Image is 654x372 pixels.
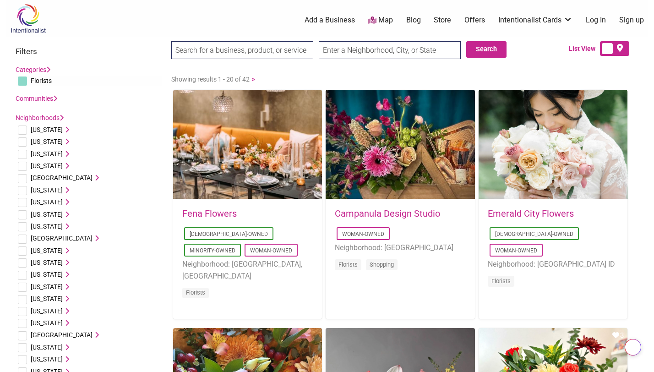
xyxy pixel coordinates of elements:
a: Blog [406,15,421,25]
span: [US_STATE] [31,211,63,218]
a: Emerald City Flowers [488,208,574,219]
a: Offers [464,15,485,25]
a: Map [368,15,393,26]
a: Add a Business [305,15,355,25]
a: Store [434,15,451,25]
li: Neighborhood: [GEOGRAPHIC_DATA], [GEOGRAPHIC_DATA] [182,258,313,282]
span: [US_STATE] [31,126,63,133]
span: [US_STATE] [31,283,63,290]
span: [US_STATE] [31,247,63,254]
span: Florists [31,77,52,84]
a: Sign up [619,15,644,25]
a: Florists [491,278,511,284]
span: [US_STATE] [31,223,63,230]
a: [DEMOGRAPHIC_DATA]-Owned [190,231,268,237]
a: Neighborhoods [16,114,64,121]
span: [US_STATE] [31,307,63,315]
a: Shopping [370,261,394,268]
span: [GEOGRAPHIC_DATA] [31,331,93,339]
span: List View [569,44,600,54]
a: [DEMOGRAPHIC_DATA]-Owned [495,231,573,237]
span: [US_STATE] [31,271,63,278]
span: [US_STATE] [31,198,63,206]
span: [GEOGRAPHIC_DATA] [31,174,93,181]
input: Search for a business, product, or service [171,41,313,59]
a: Categories [16,66,50,73]
li: Neighborhood: [GEOGRAPHIC_DATA] [335,242,465,254]
li: Neighborhood: [GEOGRAPHIC_DATA] ID [488,258,618,270]
span: [US_STATE] [31,259,63,266]
span: [US_STATE] [31,150,63,158]
a: Intentionalist Cards [498,15,572,25]
span: [US_STATE] [31,344,63,351]
span: [US_STATE] [31,356,63,363]
h3: Filters [16,47,162,56]
a: Florists [338,261,358,268]
a: Log In [586,15,606,25]
a: Woman-Owned [342,231,384,237]
a: Woman-Owned [495,247,537,254]
img: Intentionalist [6,4,50,33]
span: [US_STATE] [31,295,63,302]
button: Search [466,41,507,58]
span: [US_STATE] [31,138,63,145]
a: Florists [186,289,205,296]
a: Communities [16,95,57,102]
a: Minority-Owned [190,247,235,254]
a: Campanula Design Studio [335,208,440,219]
a: » [251,74,255,83]
input: Enter a Neighborhood, City, or State [319,41,461,59]
a: Fena Flowers [182,208,237,219]
a: Woman-Owned [250,247,292,254]
span: [US_STATE] [31,319,63,327]
span: Showing results 1 - 20 of 42 [171,76,250,83]
span: [US_STATE] [31,162,63,170]
span: [US_STATE] [31,186,63,194]
span: [GEOGRAPHIC_DATA] [31,235,93,242]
